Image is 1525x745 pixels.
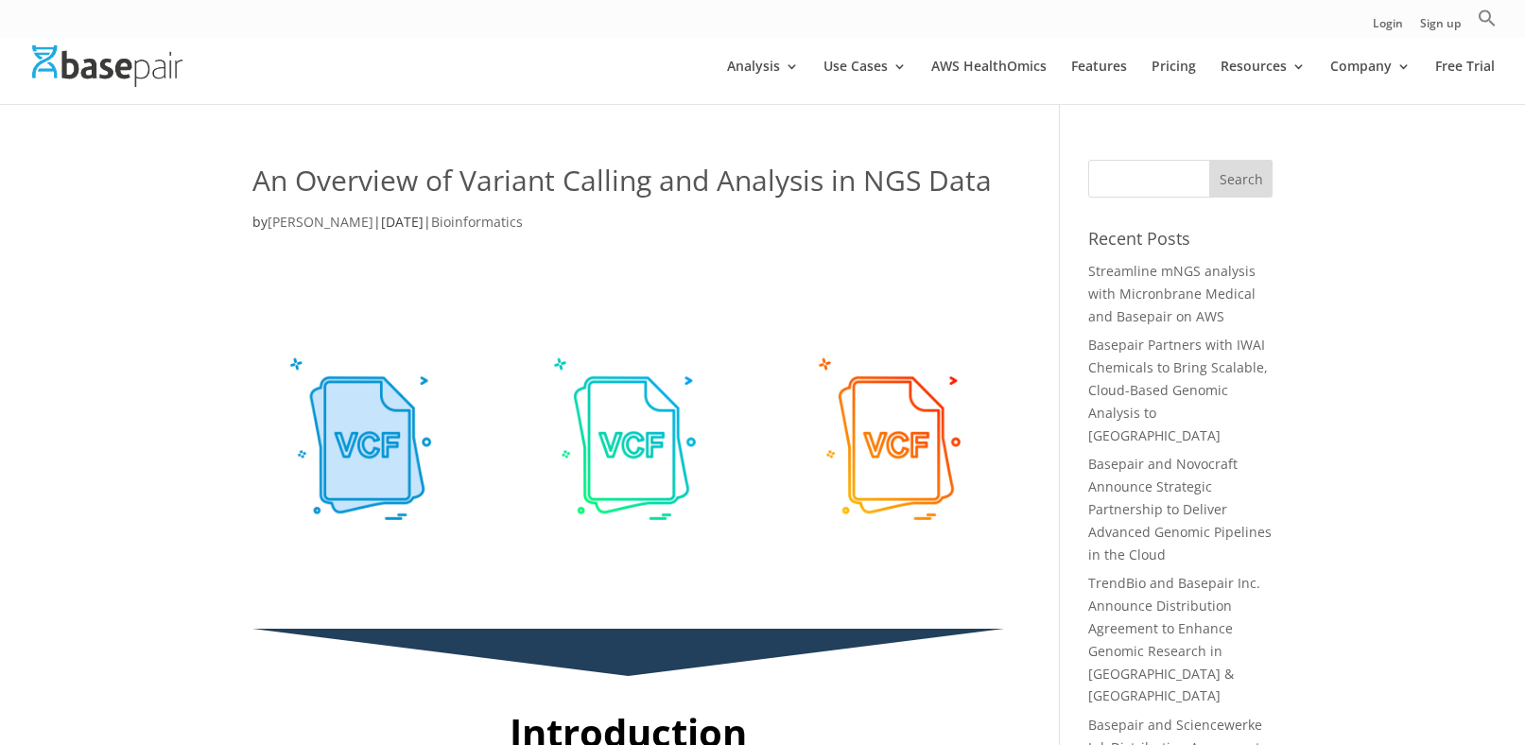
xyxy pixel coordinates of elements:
a: Resources [1221,60,1306,104]
h1: An Overview of Variant Calling and Analysis in NGS Data [252,160,1004,211]
span: [DATE] [381,213,424,231]
a: Pricing [1152,60,1196,104]
svg: Search [1478,9,1497,27]
a: [PERSON_NAME] [268,213,373,231]
a: Features [1071,60,1127,104]
a: Streamline mNGS analysis with Micronbrane Medical and Basepair on AWS [1088,262,1256,325]
a: Bioinformatics [431,213,523,231]
img: 111448780_m [781,329,1004,552]
a: Company [1330,60,1411,104]
a: Basepair and Novocraft Announce Strategic Partnership to Deliver Advanced Genomic Pipelines in th... [1088,455,1272,563]
p: by | | [252,211,1004,248]
a: Search Icon Link [1478,9,1497,38]
a: AWS HealthOmics [931,60,1047,104]
img: VCF [516,329,739,552]
a: Free Trial [1435,60,1495,104]
img: Basepair [32,45,182,86]
a: Sign up [1420,18,1461,38]
a: Use Cases [823,60,907,104]
a: Login [1373,18,1403,38]
img: VCF [252,329,476,552]
a: Basepair Partners with IWAI Chemicals to Bring Scalable, Cloud-Based Genomic Analysis to [GEOGRAP... [1088,336,1268,443]
a: TrendBio and Basepair Inc. Announce Distribution Agreement to Enhance Genomic Research in [GEOGRA... [1088,574,1260,704]
input: Search [1209,160,1274,198]
a: Analysis [727,60,799,104]
h4: Recent Posts [1088,226,1273,260]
